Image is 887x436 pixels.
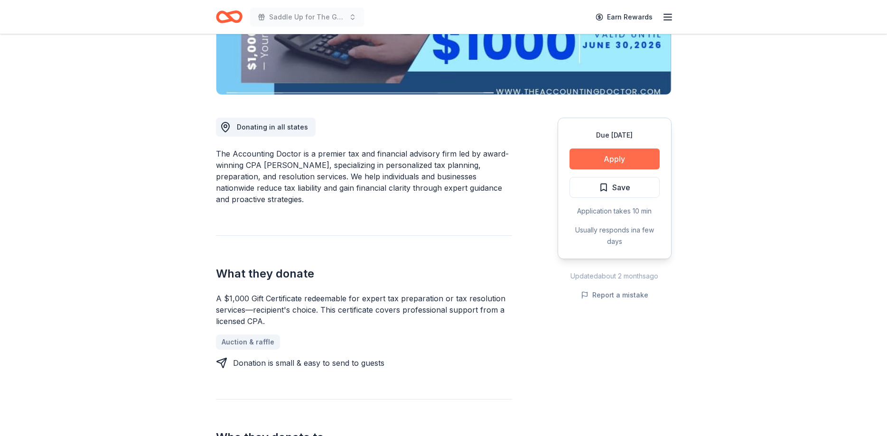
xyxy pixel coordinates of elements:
div: Application takes 10 min [570,205,660,217]
button: Saddle Up for The Guild [250,8,364,27]
a: Auction & raffle [216,334,280,350]
div: Updated about 2 months ago [558,270,672,282]
div: A $1,000 Gift Certificate redeemable for expert tax preparation or tax resolution services—recipi... [216,293,512,327]
span: Save [612,181,630,194]
button: Report a mistake [581,289,648,301]
div: Due [DATE] [570,130,660,141]
h2: What they donate [216,266,512,281]
button: Apply [570,148,660,169]
div: The Accounting Doctor is a premier tax and financial advisory firm led by award-winning CPA [PERS... [216,148,512,205]
span: Donating in all states [237,123,308,131]
a: Earn Rewards [590,9,658,26]
div: Donation is small & easy to send to guests [233,357,384,369]
div: Usually responds in a few days [570,224,660,247]
a: Home [216,6,243,28]
button: Save [570,177,660,198]
span: Saddle Up for The Guild [269,11,345,23]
